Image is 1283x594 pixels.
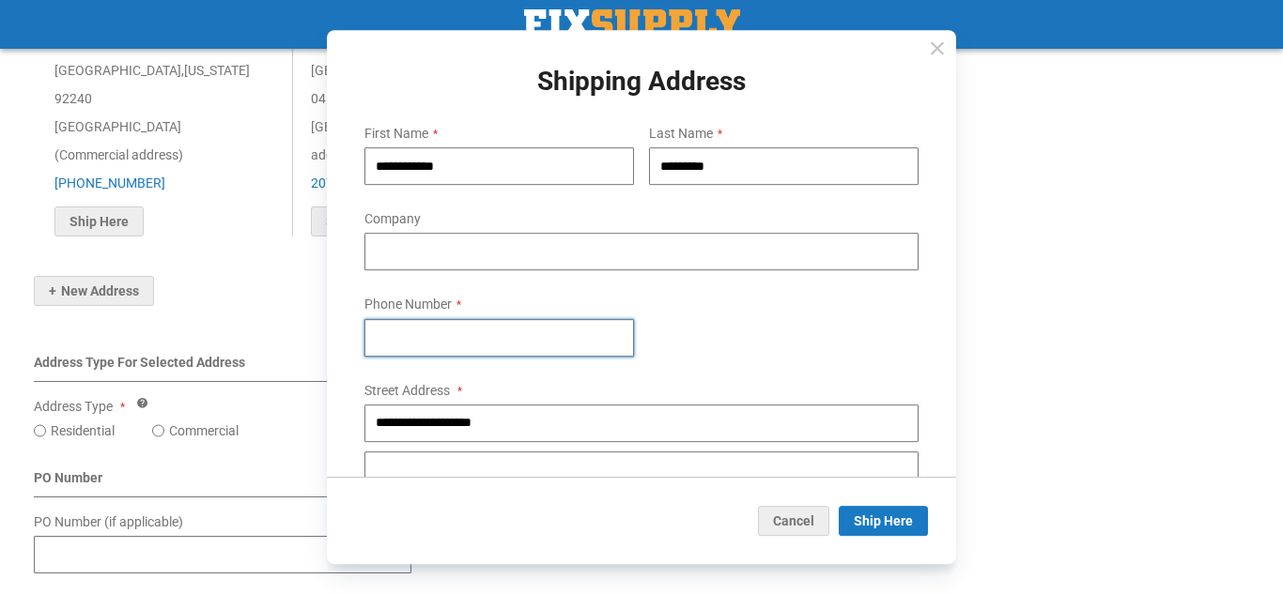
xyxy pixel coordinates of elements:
[524,9,740,39] a: store logo
[311,206,400,236] button: Ship Here
[364,383,450,398] span: Street Address
[349,68,934,97] h1: Shipping Address
[364,212,421,227] span: Company
[70,214,129,229] span: Ship Here
[524,9,740,39] img: Fix Industrial Supply
[854,513,913,528] span: Ship Here
[51,421,115,440] label: Residential
[34,353,803,382] div: Address Type For Selected Address
[773,513,814,528] span: Cancel
[49,283,139,298] span: New Address
[169,421,239,440] label: Commercial
[34,468,803,497] div: PO Number
[839,506,928,536] button: Ship Here
[649,126,713,141] span: Last Name
[364,297,452,312] span: Phone Number
[184,63,250,78] span: [US_STATE]
[758,506,829,536] button: Cancel
[34,514,183,529] span: PO Number (if applicable)
[34,276,154,306] button: New Address
[364,126,428,141] span: First Name
[54,206,144,236] button: Ship Here
[54,175,165,190] a: [PHONE_NUMBER]
[311,175,386,190] a: 2074507494
[34,399,113,414] span: Address Type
